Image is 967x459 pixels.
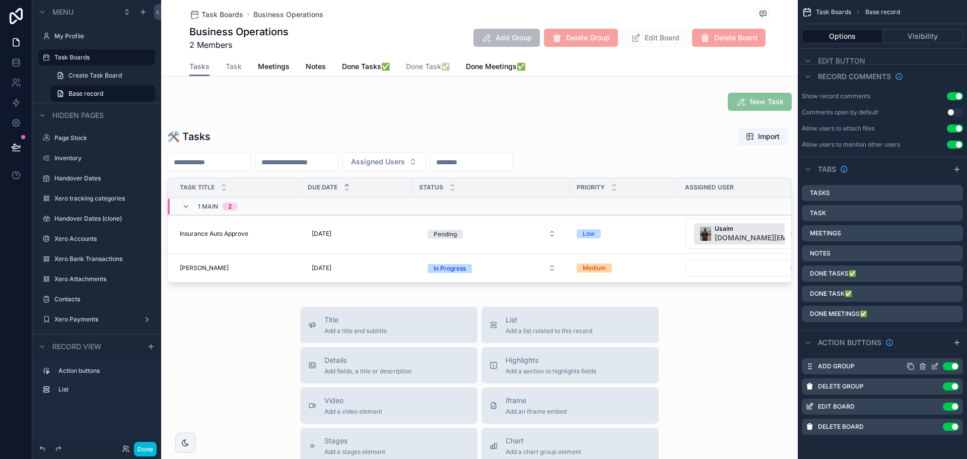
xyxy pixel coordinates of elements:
[198,203,218,211] span: 1 MAIN
[506,408,567,416] span: Add an iframe embed
[818,338,881,348] span: Action buttons
[481,307,659,343] button: ListAdd a list related to this record
[54,134,149,142] label: Page Stock
[481,387,659,424] button: iframeAdd an iframe embed
[481,347,659,383] button: HighlightsAdd a section to highlights fields
[810,290,852,298] label: Done Task✅
[54,215,149,223] label: Handover Dates (clone)
[68,90,103,98] span: Base record
[52,110,104,120] span: Hidden pages
[58,367,147,375] label: Action buttons
[32,358,161,408] div: scrollable content
[180,183,215,191] span: Task Title
[54,255,149,263] label: Xero Bank Transactions
[54,174,149,182] label: Handover Dates
[226,57,242,78] a: Task
[506,315,592,325] span: List
[324,315,387,325] span: Title
[253,10,323,20] a: Business Operations
[189,61,210,72] span: Tasks
[406,61,450,72] span: Done Task✅
[54,53,149,61] label: Task Boards
[818,164,836,174] span: Tabs
[306,57,326,78] a: Notes
[54,235,149,243] label: Xero Accounts
[54,315,135,323] label: Xero Payments
[54,194,149,203] label: Xero tracking categories
[228,203,232,211] div: 2
[54,275,149,283] label: Xero Attachments
[506,355,596,365] span: Highlights
[54,32,149,40] label: My Profile
[506,396,567,406] span: iframe
[189,25,289,39] h1: Business Operations
[58,385,147,394] label: List
[810,310,867,318] label: Done Meetings✅
[466,61,525,72] span: Done Meetings✅
[54,154,149,162] label: Inventory
[201,10,243,20] span: Task Boards
[54,295,149,303] label: Contacts
[258,61,290,72] span: Meetings
[802,108,878,116] div: Comments open by default
[506,448,581,456] span: Add a chart group element
[189,57,210,77] a: Tasks
[810,189,830,197] label: Tasks
[258,57,290,78] a: Meetings
[685,183,734,191] span: Assigned User
[68,72,122,80] span: Create Task Board
[802,29,883,43] button: Options
[300,387,477,424] button: VideoAdd a video element
[802,124,874,133] div: Allow users to attach files
[50,68,155,84] a: Create Task Board
[883,29,963,43] button: Visibility
[52,7,74,17] span: Menu
[506,367,596,375] span: Add a section to highlights fields
[865,8,900,16] span: Base record
[810,209,826,217] label: Task
[189,10,243,20] a: Task Boards
[342,61,390,72] span: Done Tasks✅
[810,270,856,278] label: Done Tasks✅
[300,347,477,383] button: DetailsAdd fields, a title or description
[802,141,900,149] div: Allow users to mention other users
[300,307,477,343] button: TitleAdd a title and subtitle
[506,327,592,335] span: Add a list related to this record
[802,92,870,100] div: Show record comments
[324,448,385,456] span: Add a stages element
[324,436,385,446] span: Stages
[818,382,864,390] label: Delete Group
[818,362,855,370] label: Add Group
[810,249,831,257] label: Notes
[818,403,855,411] label: Edit Board
[226,61,242,72] span: Task
[324,408,382,416] span: Add a video element
[818,72,891,82] span: Record comments
[189,39,289,51] span: 2 Members
[818,423,864,431] label: Delete Board
[406,57,450,78] a: Done Task✅
[818,56,865,66] span: Edit button
[324,355,411,365] span: Details
[50,86,155,102] a: Base record
[816,8,851,16] span: Task Boards
[342,57,390,78] a: Done Tasks✅
[466,57,525,78] a: Done Meetings✅
[308,183,337,191] span: Due Date
[506,436,581,446] span: Chart
[419,183,443,191] span: Status
[52,342,101,352] span: Record view
[324,396,382,406] span: Video
[324,327,387,335] span: Add a title and subtitle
